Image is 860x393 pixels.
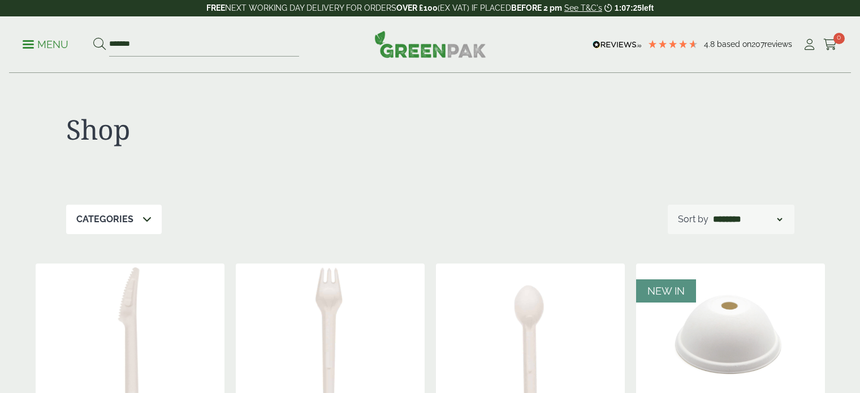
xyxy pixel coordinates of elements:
span: reviews [764,40,792,49]
img: REVIEWS.io [593,41,642,49]
span: Based on [717,40,751,49]
span: 207 [751,40,764,49]
strong: FREE [206,3,225,12]
span: NEW IN [647,285,685,297]
span: 4.8 [704,40,717,49]
span: left [642,3,654,12]
p: Sort by [678,213,708,226]
i: Cart [823,39,837,50]
span: 0 [833,33,845,44]
p: Menu [23,38,68,51]
strong: BEFORE 2 pm [511,3,562,12]
i: My Account [802,39,816,50]
span: 1:07:25 [615,3,642,12]
strong: OVER £100 [396,3,438,12]
a: See T&C's [564,3,602,12]
a: 0 [823,36,837,53]
img: GreenPak Supplies [374,31,486,58]
select: Shop order [711,213,784,226]
h1: Shop [66,113,430,146]
a: Menu [23,38,68,49]
p: Categories [76,213,133,226]
div: 4.79 Stars [647,39,698,49]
